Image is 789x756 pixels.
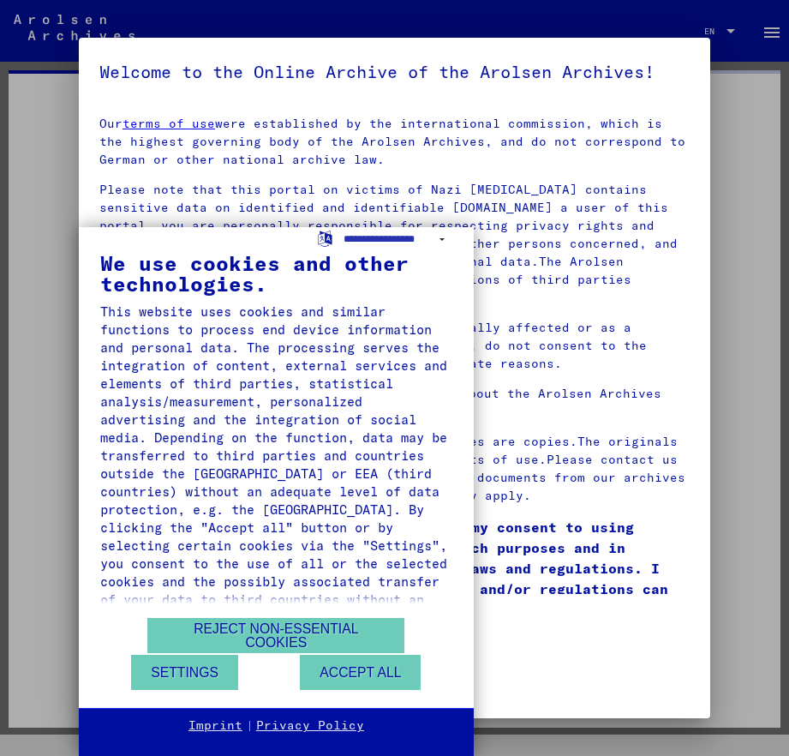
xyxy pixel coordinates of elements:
[100,253,452,294] div: We use cookies and other technologies.
[256,717,364,735] a: Privacy Policy
[100,303,452,627] div: This website uses cookies and similar functions to process end device information and personal da...
[131,655,238,690] button: Settings
[147,618,404,653] button: Reject non-essential cookies
[188,717,242,735] a: Imprint
[300,655,421,690] button: Accept all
